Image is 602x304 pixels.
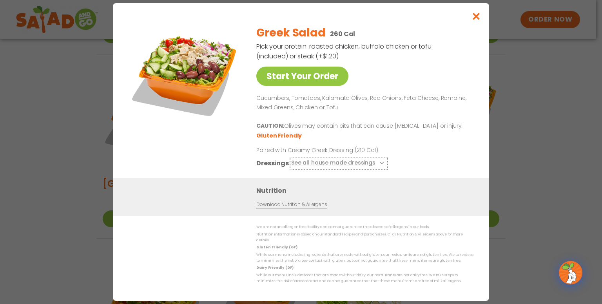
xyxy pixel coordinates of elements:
img: wpChatIcon [560,262,582,284]
button: See all house made dressings [291,158,386,168]
strong: Dairy Friendly (DF) [256,265,293,270]
h3: Nutrition [256,186,477,195]
li: Gluten Friendly [256,132,303,140]
p: Pick your protein: roasted chicken, buffalo chicken or tofu (included) or steak (+$1.20) [256,42,433,61]
p: While our menu includes foods that are made without dairy, our restaurants are not dairy free. We... [256,272,473,284]
p: Nutrition information is based on our standard recipes and portion sizes. Click Nutrition & Aller... [256,232,473,244]
p: 260 Cal [330,29,355,39]
p: Paired with Creamy Greek Dressing (210 Cal) [256,146,401,154]
img: Featured product photo for Greek Salad [131,19,240,128]
h3: Dressings [256,158,289,168]
a: Download Nutrition & Allergens [256,201,327,208]
button: Close modal [464,3,489,29]
p: Cucumbers, Tomatoes, Kalamata Olives, Red Onions, Feta Cheese, Romaine, Mixed Greens, Chicken or ... [256,94,470,112]
p: We are not an allergen free facility and cannot guarantee the absence of allergens in our foods. [256,224,473,230]
strong: Gluten Friendly (GF) [256,245,297,250]
a: Start Your Order [256,67,348,86]
b: CAUTION: [256,122,284,130]
p: Olives may contain pits that can cause [MEDICAL_DATA] or injury. [256,121,470,131]
h2: Greek Salad [256,25,325,41]
p: While our menu includes ingredients that are made without gluten, our restaurants are not gluten ... [256,252,473,264]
